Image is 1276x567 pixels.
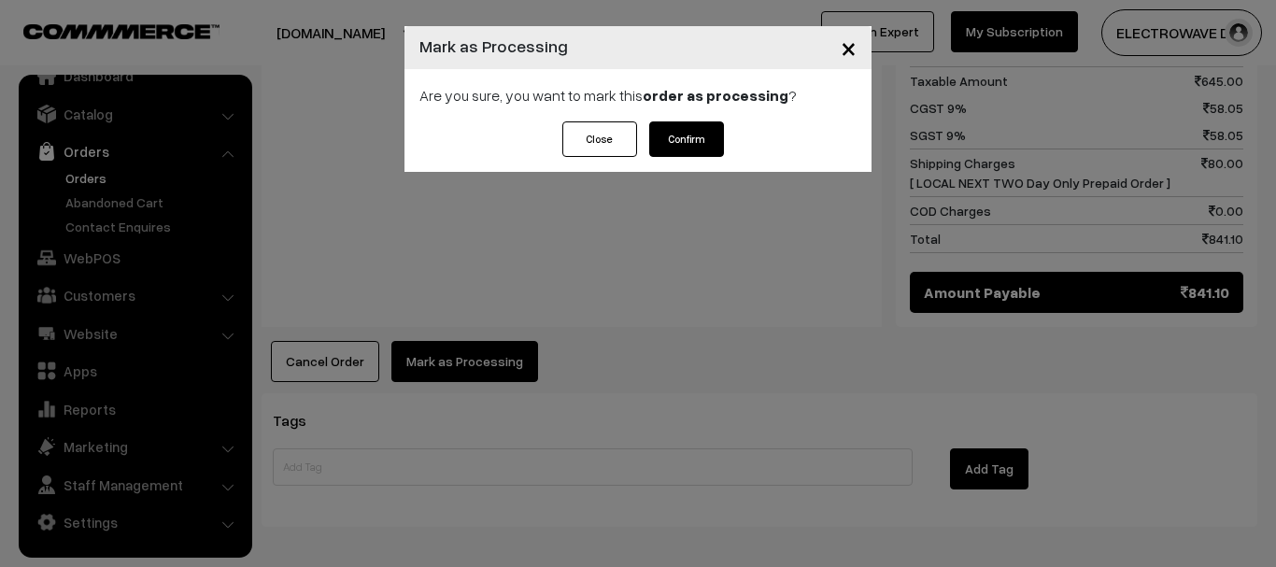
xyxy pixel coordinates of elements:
button: Confirm [649,121,724,157]
h4: Mark as Processing [419,34,568,59]
div: Are you sure, you want to mark this ? [404,69,872,121]
strong: order as processing [643,86,788,105]
button: Close [562,121,637,157]
span: × [841,30,857,64]
button: Close [826,19,872,77]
